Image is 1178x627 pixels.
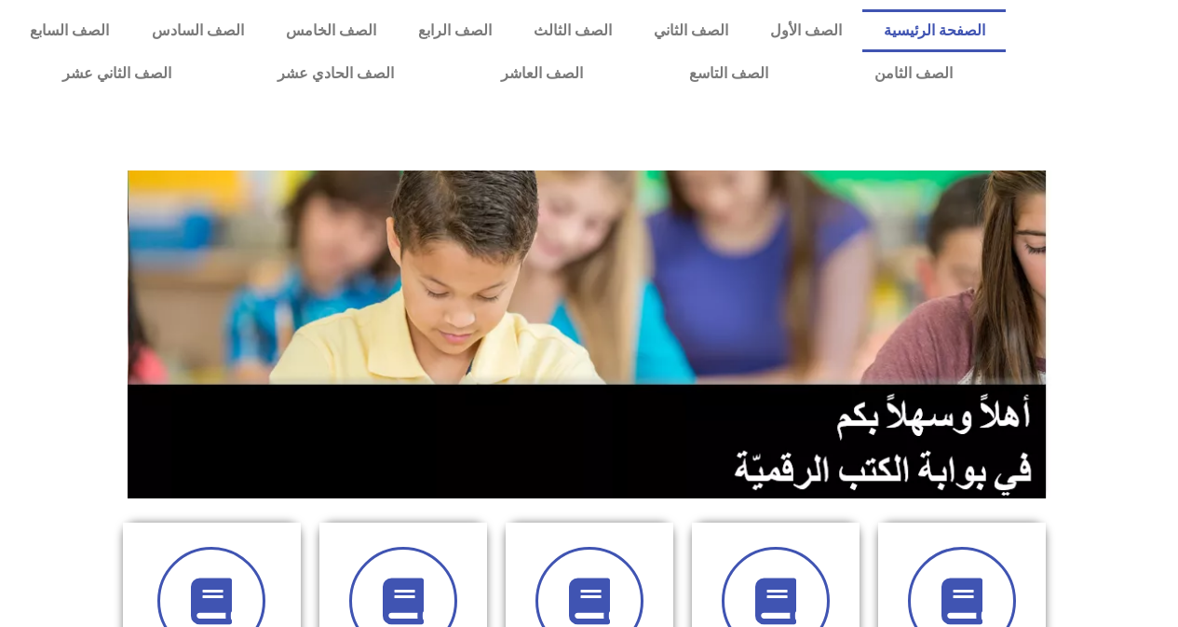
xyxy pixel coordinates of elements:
a: الصف العاشر [448,52,636,95]
a: الصف الثالث [512,9,632,52]
a: الصفحة الرئيسية [862,9,1006,52]
a: الصف السادس [130,9,264,52]
a: الصف الحادي عشر [224,52,447,95]
a: الصف الثامن [821,52,1006,95]
a: الصف الثاني عشر [9,52,224,95]
a: الصف السابع [9,9,130,52]
a: الصف الخامس [264,9,397,52]
a: الصف الأول [749,9,862,52]
a: الصف التاسع [636,52,821,95]
a: الصف الرابع [397,9,512,52]
a: الصف الثاني [632,9,749,52]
